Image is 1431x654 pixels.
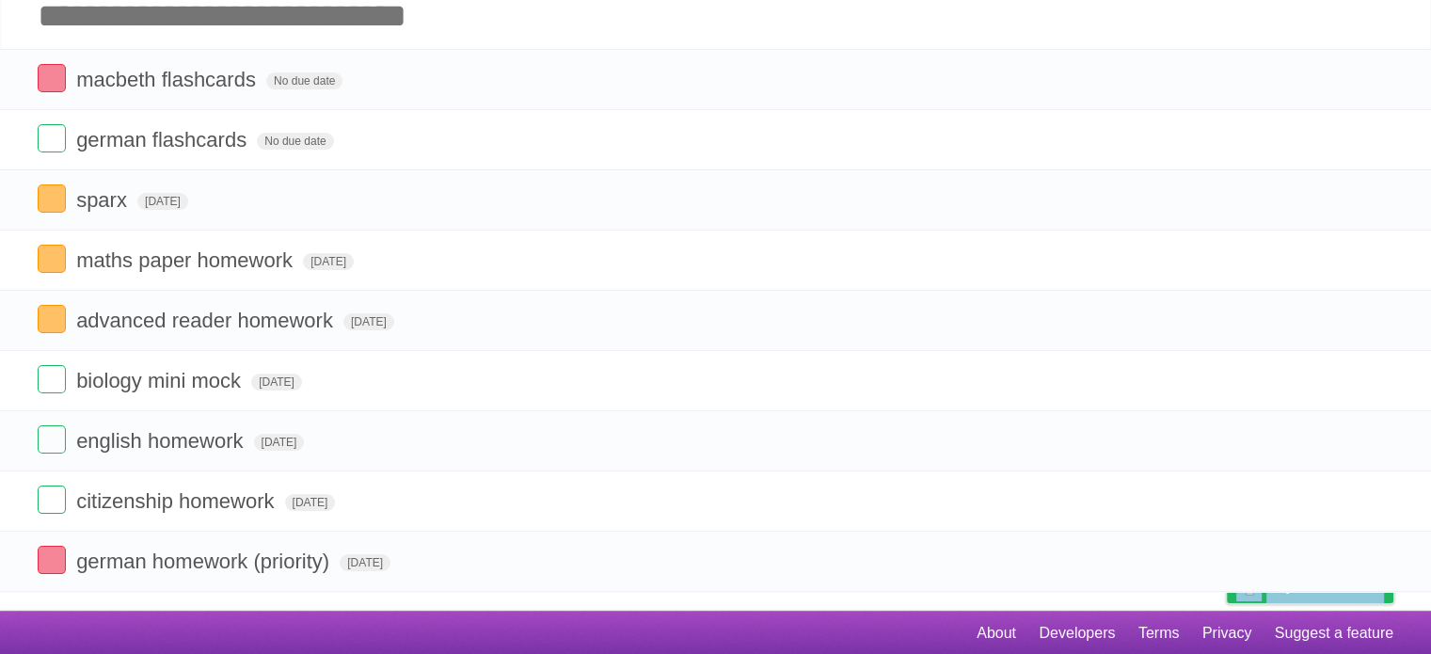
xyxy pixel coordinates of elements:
a: Privacy [1202,615,1251,651]
a: Terms [1138,615,1180,651]
span: sparx [76,188,132,212]
span: german homework (priority) [76,550,334,573]
label: Done [38,305,66,333]
span: macbeth flashcards [76,68,261,91]
span: [DATE] [285,494,336,511]
label: Done [38,546,66,574]
span: [DATE] [254,434,305,451]
a: About [977,615,1016,651]
label: Done [38,64,66,92]
span: german flashcards [76,128,251,152]
span: advanced reader homework [76,309,338,332]
span: [DATE] [137,193,188,210]
label: Done [38,245,66,273]
label: Done [38,425,66,454]
span: biology mini mock [76,369,246,392]
label: Done [38,365,66,393]
label: Done [38,486,66,514]
span: No due date [266,72,342,89]
span: No due date [257,133,333,150]
label: Done [38,124,66,152]
span: citizenship homework [76,489,278,513]
label: Done [38,184,66,213]
span: [DATE] [251,374,302,391]
span: [DATE] [343,313,394,330]
a: Suggest a feature [1275,615,1393,651]
a: Developers [1039,615,1115,651]
span: [DATE] [340,554,390,571]
span: [DATE] [303,253,354,270]
span: Buy me a coffee [1266,569,1384,602]
span: maths paper homework [76,248,297,272]
span: english homework [76,429,247,453]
